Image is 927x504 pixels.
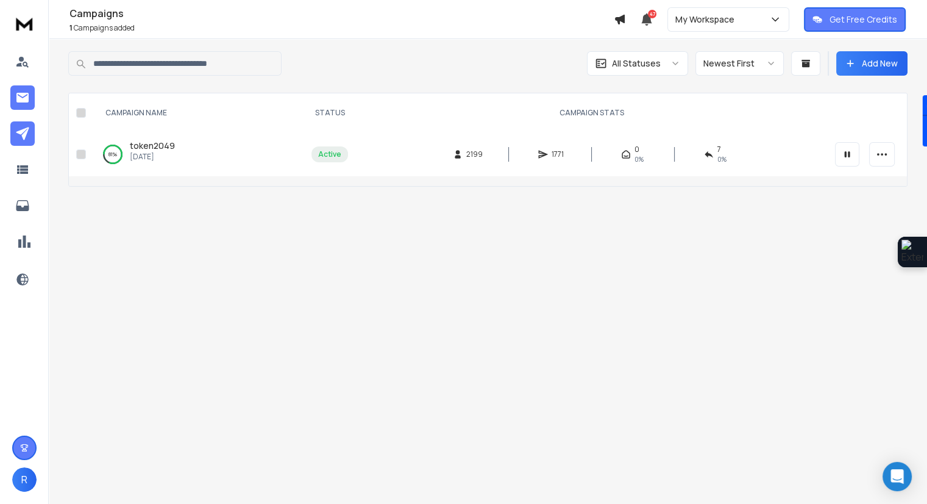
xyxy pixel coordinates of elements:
button: Newest First [695,51,784,76]
span: 47 [648,10,656,18]
p: Campaigns added [69,23,614,33]
img: Extension Icon [901,240,923,264]
span: token2049 [130,140,175,151]
th: STATUS [304,93,355,132]
p: [DATE] [130,152,175,162]
span: 0 [634,145,639,154]
span: 7 [717,145,721,154]
th: CAMPAIGN STATS [355,93,828,132]
a: token2049 [130,140,175,152]
p: 81 % [108,148,117,160]
button: R [12,467,37,492]
div: Open Intercom Messenger [883,462,912,491]
span: 2199 [466,149,483,159]
td: 81%token2049[DATE] [91,132,304,176]
span: 0% [634,154,644,164]
p: My Workspace [675,13,739,26]
img: logo [12,12,37,35]
div: Active [318,149,341,159]
span: 1 [69,23,73,33]
span: 1771 [552,149,564,159]
button: Get Free Credits [804,7,906,32]
span: 0 % [717,154,726,164]
p: All Statuses [612,57,661,70]
p: Get Free Credits [829,13,897,26]
button: Add New [836,51,907,76]
h1: Campaigns [69,6,614,21]
th: CAMPAIGN NAME [91,93,304,132]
